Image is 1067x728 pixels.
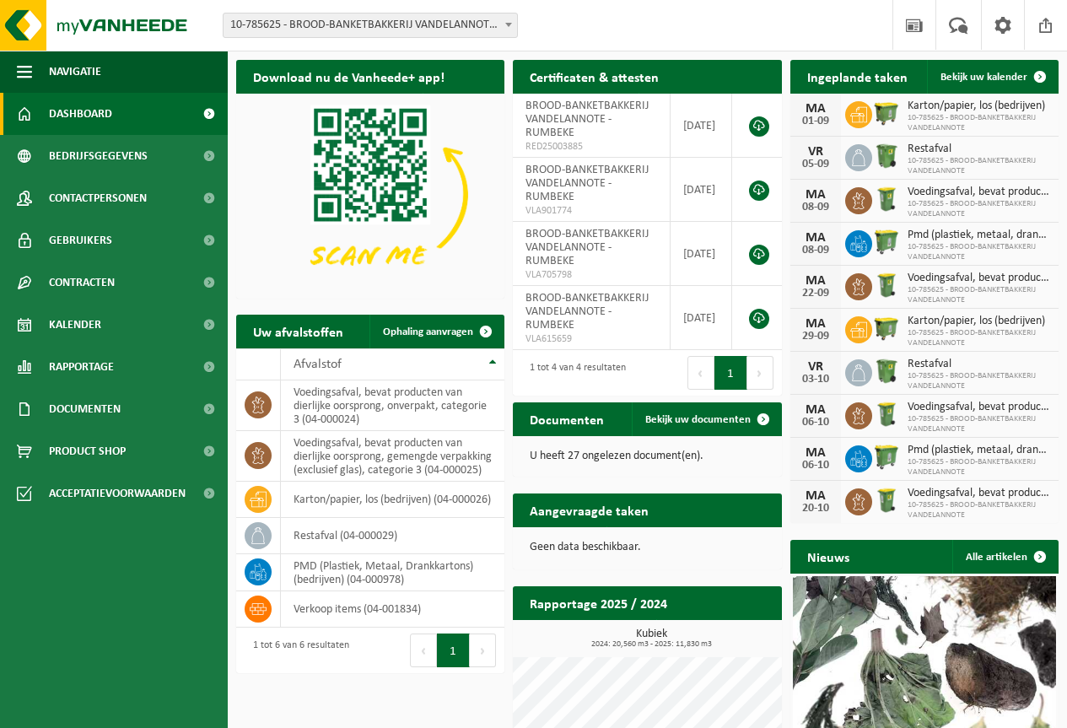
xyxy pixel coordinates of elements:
span: Gebruikers [49,219,112,262]
img: WB-0240-HPE-GN-50 [872,185,901,213]
span: Restafval [908,143,1050,156]
td: karton/papier, los (bedrijven) (04-000026) [281,482,504,518]
div: 01-09 [799,116,833,127]
img: WB-1100-HPE-GN-50 [872,314,901,342]
a: Bekijk rapportage [656,619,780,653]
span: Navigatie [49,51,101,93]
span: Product Shop [49,430,126,472]
h2: Uw afvalstoffen [236,315,360,348]
span: VLA615659 [525,332,657,346]
button: 1 [714,356,747,390]
h2: Rapportage 2025 / 2024 [513,586,684,619]
button: Next [470,634,496,667]
span: 10-785625 - BROOD-BANKETBAKKERIJ VANDELANNOTE - RUMBEKE [224,13,517,37]
div: 1 tot 6 van 6 resultaten [245,632,349,669]
span: 10-785625 - BROOD-BANKETBAKKERIJ VANDELANNOTE [908,457,1050,477]
div: 1 tot 4 van 4 resultaten [521,354,626,391]
button: Next [747,356,773,390]
span: Rapportage [49,346,114,388]
span: Acceptatievoorwaarden [49,472,186,515]
div: MA [799,274,833,288]
a: Bekijk uw kalender [927,60,1057,94]
span: 10-785625 - BROOD-BANKETBAKKERIJ VANDELANNOTE [908,242,1050,262]
span: Restafval [908,358,1050,371]
div: VR [799,360,833,374]
div: MA [799,188,833,202]
span: Dashboard [49,93,112,135]
span: 10-785625 - BROOD-BANKETBAKKERIJ VANDELANNOTE [908,414,1050,434]
img: WB-0770-HPE-GN-50 [872,228,901,256]
span: Documenten [49,388,121,430]
span: Contracten [49,262,115,304]
span: Ophaling aanvragen [383,326,473,337]
span: BROOD-BANKETBAKKERIJ VANDELANNOTE - RUMBEKE [525,292,649,332]
button: Previous [687,356,714,390]
span: VLA901774 [525,204,657,218]
h2: Certificaten & attesten [513,60,676,93]
span: 10-785625 - BROOD-BANKETBAKKERIJ VANDELANNOTE [908,500,1050,520]
span: BROOD-BANKETBAKKERIJ VANDELANNOTE - RUMBEKE [525,228,649,267]
td: voedingsafval, bevat producten van dierlijke oorsprong, onverpakt, categorie 3 (04-000024) [281,380,504,431]
span: Kalender [49,304,101,346]
span: RED25003885 [525,140,657,154]
span: 10-785625 - BROOD-BANKETBAKKERIJ VANDELANNOTE [908,199,1050,219]
div: 08-09 [799,202,833,213]
img: WB-0370-HPE-GN-50 [872,357,901,386]
span: Voedingsafval, bevat producten van dierlijke oorsprong, onverpakt, categorie 3 [908,401,1050,414]
td: [DATE] [671,94,732,158]
div: MA [799,446,833,460]
td: [DATE] [671,158,732,222]
div: MA [799,489,833,503]
span: Voedingsafval, bevat producten van dierlijke oorsprong, onverpakt, categorie 3 [908,186,1050,199]
td: [DATE] [671,286,732,350]
div: 22-09 [799,288,833,299]
span: Bekijk uw documenten [645,414,751,425]
div: 05-09 [799,159,833,170]
div: 08-09 [799,245,833,256]
td: restafval (04-000029) [281,518,504,554]
img: WB-0370-HPE-GN-50 [872,142,901,170]
span: Pmd (plastiek, metaal, drankkartons) (bedrijven) [908,444,1050,457]
img: Download de VHEPlus App [236,94,504,295]
div: VR [799,145,833,159]
span: Bekijk uw kalender [940,72,1027,83]
div: MA [799,102,833,116]
td: voedingsafval, bevat producten van dierlijke oorsprong, gemengde verpakking (exclusief glas), cat... [281,431,504,482]
img: WB-0240-HPE-GN-50 [872,271,901,299]
h2: Aangevraagde taken [513,493,666,526]
div: MA [799,231,833,245]
a: Ophaling aanvragen [369,315,503,348]
p: Geen data beschikbaar. [530,542,764,553]
div: MA [799,317,833,331]
span: Afvalstof [294,358,342,371]
span: 10-785625 - BROOD-BANKETBAKKERIJ VANDELANNOTE - RUMBEKE [223,13,518,38]
span: 10-785625 - BROOD-BANKETBAKKERIJ VANDELANNOTE [908,328,1050,348]
h2: Download nu de Vanheede+ app! [236,60,461,93]
span: 10-785625 - BROOD-BANKETBAKKERIJ VANDELANNOTE [908,156,1050,176]
div: MA [799,403,833,417]
button: Previous [410,634,437,667]
span: BROOD-BANKETBAKKERIJ VANDELANNOTE - RUMBEKE [525,100,649,139]
span: Karton/papier, los (bedrijven) [908,100,1050,113]
a: Alle artikelen [952,540,1057,574]
div: 20-10 [799,503,833,515]
span: Pmd (plastiek, metaal, drankkartons) (bedrijven) [908,229,1050,242]
span: Bedrijfsgegevens [49,135,148,177]
img: WB-0770-HPE-GN-50 [872,443,901,472]
span: Karton/papier, los (bedrijven) [908,315,1050,328]
img: WB-0240-HPE-GN-50 [872,400,901,429]
div: 03-10 [799,374,833,386]
h2: Documenten [513,402,621,435]
h2: Ingeplande taken [790,60,924,93]
img: WB-0240-HPE-GN-50 [872,486,901,515]
span: 10-785625 - BROOD-BANKETBAKKERIJ VANDELANNOTE [908,113,1050,133]
p: U heeft 27 ongelezen document(en). [530,450,764,462]
td: [DATE] [671,222,732,286]
span: 10-785625 - BROOD-BANKETBAKKERIJ VANDELANNOTE [908,285,1050,305]
h3: Kubiek [521,628,781,649]
span: BROOD-BANKETBAKKERIJ VANDELANNOTE - RUMBEKE [525,164,649,203]
td: PMD (Plastiek, Metaal, Drankkartons) (bedrijven) (04-000978) [281,554,504,591]
span: Voedingsafval, bevat producten van dierlijke oorsprong, onverpakt, categorie 3 [908,272,1050,285]
div: 06-10 [799,460,833,472]
div: 06-10 [799,417,833,429]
